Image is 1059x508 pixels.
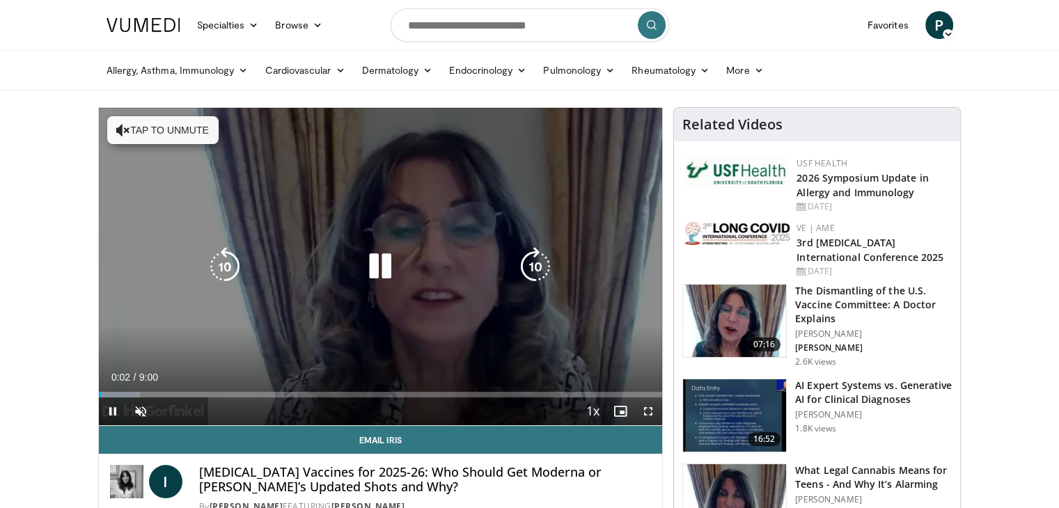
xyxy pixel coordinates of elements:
a: 3rd [MEDICAL_DATA] International Conference 2025 [797,236,943,264]
button: Pause [99,397,127,425]
p: 1.8K views [795,423,836,434]
a: Browse [267,11,331,39]
h4: [MEDICAL_DATA] Vaccines for 2025-26: Who Should Get Moderna or [PERSON_NAME]’s Updated Shots and ... [199,465,652,495]
a: 2026 Symposium Update in Allergy and Immunology [797,171,928,199]
a: Dermatology [354,56,441,84]
a: Pulmonology [535,56,623,84]
a: 16:52 AI Expert Systems vs. Generative AI for Clinical Diagnoses [PERSON_NAME] 1.8K views [682,379,952,452]
img: a2792a71-925c-4fc2-b8ef-8d1b21aec2f7.png.150x105_q85_autocrop_double_scale_upscale_version-0.2.jpg [685,222,790,245]
img: 6ba8804a-8538-4002-95e7-a8f8012d4a11.png.150x105_q85_autocrop_double_scale_upscale_version-0.2.jpg [685,157,790,188]
a: Allergy, Asthma, Immunology [98,56,257,84]
p: [PERSON_NAME] [795,409,952,420]
button: Unmute [127,397,155,425]
button: Playback Rate [579,397,606,425]
a: Specialties [189,11,267,39]
h3: What Legal Cannabis Means for Teens - And Why It’s Alarming [795,463,952,491]
div: Progress Bar [99,392,663,397]
h3: AI Expert Systems vs. Generative AI for Clinical Diagnoses [795,379,952,406]
img: a19d1ff2-1eb0-405f-ba73-fc044c354596.150x105_q85_crop-smart_upscale.jpg [683,285,786,357]
a: More [718,56,771,84]
button: Fullscreen [634,397,662,425]
a: Email Iris [99,426,663,454]
a: VE | AME [797,222,834,234]
button: Enable picture-in-picture mode [606,397,634,425]
a: Favorites [859,11,917,39]
input: Search topics, interventions [391,8,669,42]
a: P [925,11,953,39]
span: / [134,372,136,383]
video-js: Video Player [99,108,663,426]
span: 0:02 [111,372,130,383]
a: I [149,465,182,498]
img: 1bf82db2-8afa-4218-83ea-e842702db1c4.150x105_q85_crop-smart_upscale.jpg [683,379,786,452]
a: Rheumatology [623,56,718,84]
p: [PERSON_NAME] [795,494,952,505]
span: 07:16 [748,338,781,351]
div: [DATE] [797,265,949,278]
h4: Related Videos [682,116,783,133]
a: Endocrinology [441,56,535,84]
p: [PERSON_NAME] [795,342,952,354]
div: [DATE] [797,200,949,213]
p: [PERSON_NAME] [795,328,952,340]
p: 2.6K views [795,356,836,367]
img: VuMedi Logo [107,18,180,32]
span: 9:00 [139,372,158,383]
a: USF Health [797,157,847,169]
img: Dr. Iris Gorfinkel [110,465,143,498]
h3: The Dismantling of the U.S. Vaccine Committee: A Doctor Explains [795,284,952,326]
span: 16:52 [748,432,781,446]
a: Cardiovascular [256,56,353,84]
button: Tap to unmute [107,116,219,144]
a: 07:16 The Dismantling of the U.S. Vaccine Committee: A Doctor Explains [PERSON_NAME] [PERSON_NAME... [682,284,952,367]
